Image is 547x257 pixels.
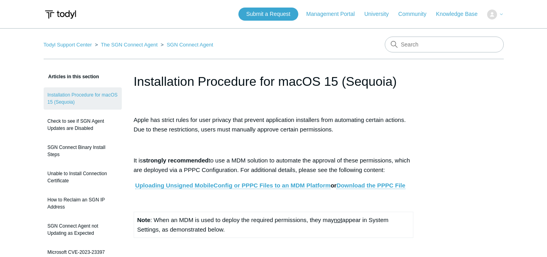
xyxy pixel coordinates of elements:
a: University [364,10,396,18]
a: Submit a Request [238,8,298,21]
a: Unable to Install Connection Certificate [44,166,122,188]
a: Management Portal [306,10,363,18]
strong: strongly recommended [143,157,209,164]
a: The SGN Connect Agent [101,42,157,48]
a: Download the PPPC File [336,182,405,189]
p: Apple has strict rules for user privacy that prevent application installers from automating certa... [134,115,414,134]
a: Knowledge Base [436,10,486,18]
a: SGN Connect Binary Install Steps [44,140,122,162]
a: Check to see if SGN Agent Updates are Disabled [44,114,122,136]
h1: Installation Procedure for macOS 15 (Sequoia) [134,72,414,91]
a: Community [398,10,434,18]
strong: Note [137,216,150,223]
li: SGN Connect Agent [159,42,213,48]
span: Articles in this section [44,74,99,79]
a: SGN Connect Agent [167,42,213,48]
strong: or [135,182,405,189]
a: Todyl Support Center [44,42,92,48]
li: The SGN Connect Agent [93,42,159,48]
li: Todyl Support Center [44,42,94,48]
a: How to Reclaim an SGN IP Address [44,192,122,214]
td: : When an MDM is used to deploy the required permissions, they may appear in System Settings, as ... [134,212,413,238]
p: It is to use a MDM solution to automate the approval of these permissions, which are deployed via... [134,156,414,175]
a: SGN Connect Agent not Updating as Expected [44,218,122,241]
a: Installation Procedure for macOS 15 (Sequoia) [44,87,122,110]
span: not [334,216,342,223]
img: Todyl Support Center Help Center home page [44,7,77,22]
a: Uploading Unsigned MobileConfig or PPPC Files to an MDM Platform [135,182,331,189]
input: Search [385,37,504,52]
